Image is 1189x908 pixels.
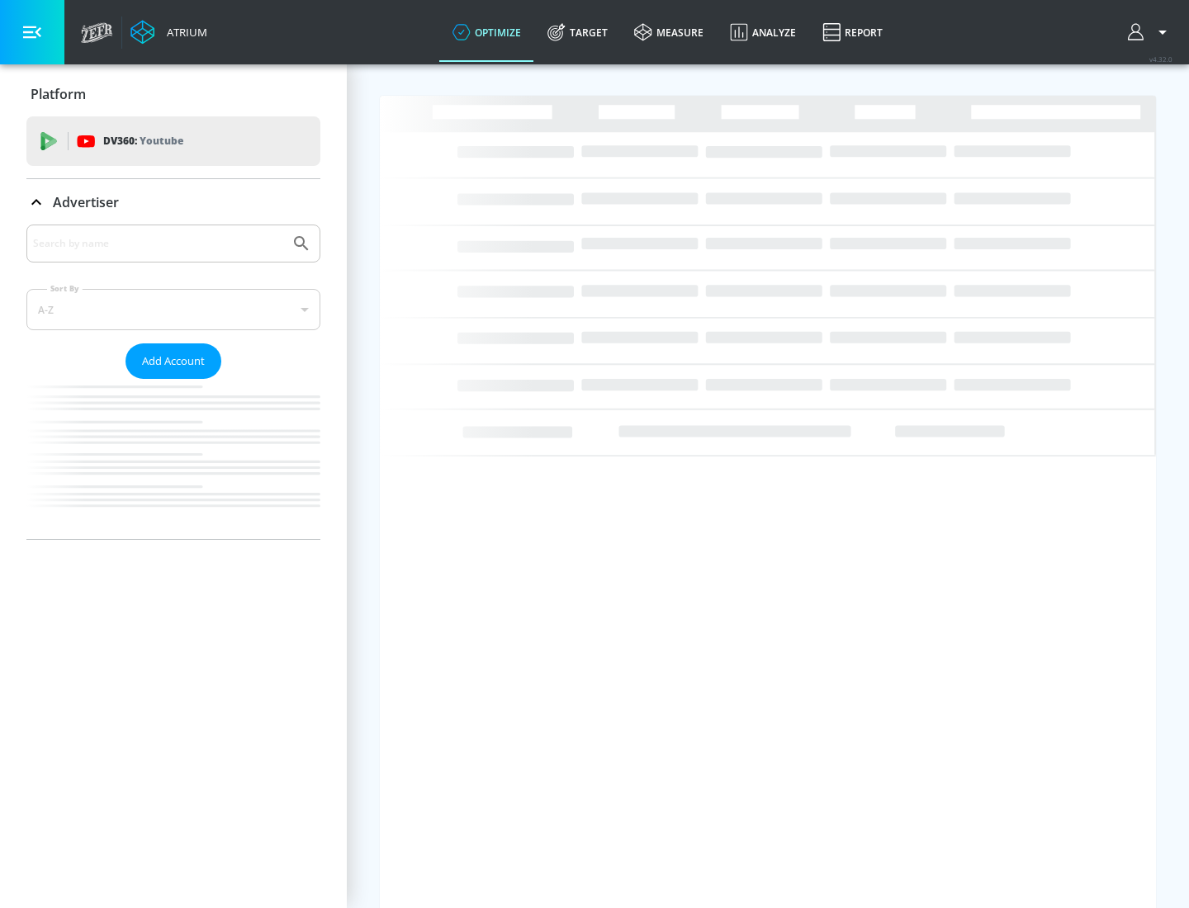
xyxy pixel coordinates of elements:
input: Search by name [33,233,283,254]
p: DV360: [103,132,183,150]
button: Add Account [126,343,221,379]
a: Target [534,2,621,62]
div: Platform [26,71,320,117]
a: Analyze [717,2,809,62]
div: A-Z [26,289,320,330]
a: measure [621,2,717,62]
a: Report [809,2,896,62]
p: Platform [31,85,86,103]
span: v 4.32.0 [1149,54,1172,64]
div: DV360: Youtube [26,116,320,166]
label: Sort By [47,283,83,294]
div: Advertiser [26,179,320,225]
p: Advertiser [53,193,119,211]
a: optimize [439,2,534,62]
a: Atrium [130,20,207,45]
div: Atrium [160,25,207,40]
p: Youtube [140,132,183,149]
span: Add Account [142,352,205,371]
nav: list of Advertiser [26,379,320,539]
div: Advertiser [26,225,320,539]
